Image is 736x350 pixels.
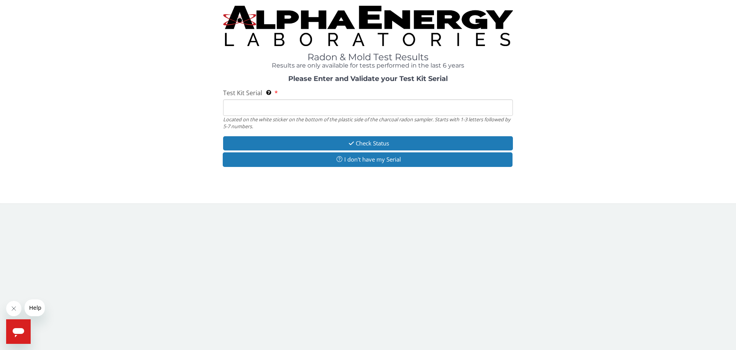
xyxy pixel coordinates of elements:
iframe: Close message [6,301,21,316]
button: Check Status [223,136,513,150]
button: I don't have my Serial [223,152,513,167]
h1: Radon & Mold Test Results [223,52,513,62]
div: Located on the white sticker on the bottom of the plastic side of the charcoal radon sampler. Sta... [223,116,513,130]
h4: Results are only available for tests performed in the last 6 years [223,62,513,69]
img: TightCrop.jpg [223,6,513,46]
iframe: Button to launch messaging window [6,319,31,344]
span: Test Kit Serial [223,89,262,97]
iframe: Message from company [25,299,45,316]
strong: Please Enter and Validate your Test Kit Serial [288,74,448,83]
